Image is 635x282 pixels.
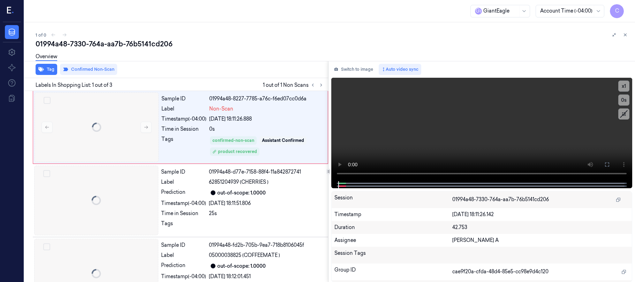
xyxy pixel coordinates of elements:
[36,39,629,49] div: 01994a48-7330-764a-aa7b-76b5141cd206
[452,224,629,231] div: 42.753
[618,81,629,92] button: x1
[43,243,50,250] button: Select row
[161,125,206,133] div: Time in Session
[161,210,206,217] div: Time in Session
[334,266,452,277] div: Group ID
[161,105,206,113] div: Label
[209,242,324,249] div: 01994a48-fd2b-705b-9ea7-718b8106045f
[161,136,206,157] div: Tags
[161,178,206,186] div: Label
[209,210,324,217] div: 25s
[217,189,266,197] div: out-of-scope: 1.0000
[161,168,206,176] div: Sample ID
[209,95,324,102] div: 01994a48-8227-7785-a76c-f6ed07cc0d6a
[379,64,421,75] button: Auto video sync
[44,97,51,104] button: Select row
[217,262,266,270] div: out-of-scope: 1.0000
[331,64,376,75] button: Switch to image
[452,196,549,203] span: 01994a48-7330-764a-aa7b-76b5141cd206
[262,137,304,144] div: Assistant Confirmed
[209,273,324,280] div: [DATE] 18:12:01.451
[610,4,624,18] button: C
[161,252,206,259] div: Label
[60,64,117,75] button: Confirmed Non-Scan
[36,53,57,61] a: Overview
[36,32,46,38] span: 1 of 0
[475,8,482,15] span: G i
[36,64,57,75] button: Tag
[209,105,233,113] span: Non-Scan
[334,194,452,205] div: Session
[209,178,269,186] span: 62851204939 (CHERRIES )
[209,252,280,259] span: 05000038825 (COFFEEMATE )
[161,189,206,197] div: Prediction
[334,211,452,218] div: Timestamp
[36,82,112,89] span: Labels In Shopping List: 1 out of 3
[161,273,206,280] div: Timestamp (-04:00)
[161,95,206,102] div: Sample ID
[209,115,324,123] div: [DATE] 18:11:26.888
[209,200,324,207] div: [DATE] 18:11:51.806
[161,115,206,123] div: Timestamp (-04:00)
[161,220,206,231] div: Tags
[334,224,452,231] div: Duration
[334,250,452,261] div: Session Tags
[209,125,324,133] div: 0s
[161,242,206,249] div: Sample ID
[263,81,325,89] span: 1 out of 1 Non Scans
[618,94,629,106] button: 0s
[452,211,629,218] div: [DATE] 18:11:26.142
[161,200,206,207] div: Timestamp (-04:00)
[334,237,452,244] div: Assignee
[452,237,629,244] div: [PERSON_NAME] A
[212,137,254,144] div: confirmed-non-scan
[161,262,206,270] div: Prediction
[43,170,50,177] button: Select row
[212,148,257,155] div: product recovered
[209,168,324,176] div: 01994a48-d77e-7158-88f4-11a842872741
[452,268,549,275] span: cae9f20a-cfda-48d4-85e5-cc98e9d4c120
